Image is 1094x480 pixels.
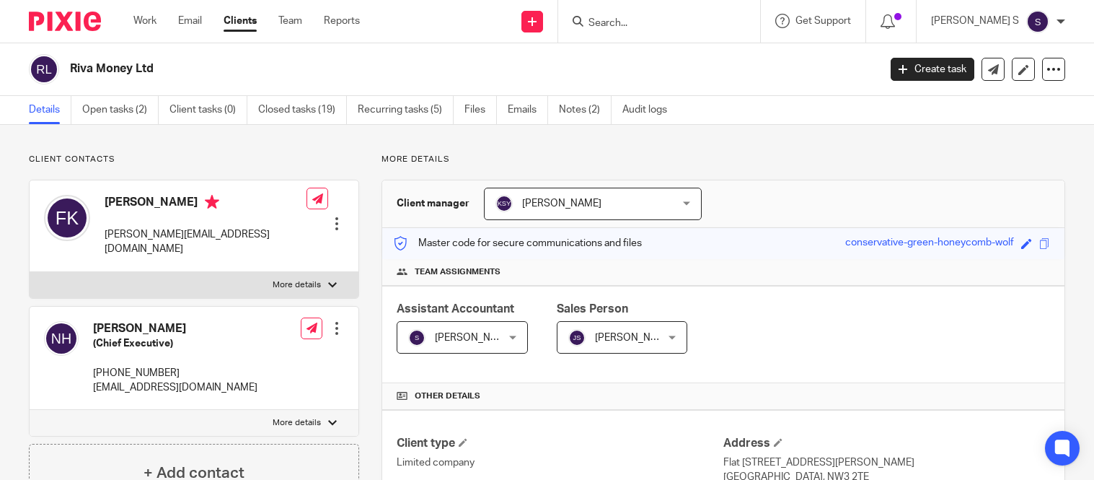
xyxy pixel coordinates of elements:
[93,380,257,395] p: [EMAIL_ADDRESS][DOMAIN_NAME]
[105,227,306,257] p: [PERSON_NAME][EMAIL_ADDRESS][DOMAIN_NAME]
[82,96,159,124] a: Open tasks (2)
[559,96,612,124] a: Notes (2)
[70,61,709,77] h2: Riva Money Ltd
[93,336,257,351] h5: (Chief Executive)
[381,154,1065,165] p: More details
[273,279,321,291] p: More details
[1026,10,1049,33] img: svg%3E
[845,235,1014,252] div: conservative-green-honeycomb-wolf
[324,14,360,28] a: Reports
[205,195,219,209] i: Primary
[931,14,1019,28] p: [PERSON_NAME] S
[273,417,321,429] p: More details
[495,195,513,212] img: svg%3E
[723,436,1050,451] h4: Address
[178,14,202,28] a: Email
[397,303,514,315] span: Assistant Accountant
[44,321,79,356] img: svg%3E
[622,96,678,124] a: Audit logs
[723,455,1050,470] p: Flat [STREET_ADDRESS][PERSON_NAME]
[522,198,601,209] span: [PERSON_NAME]
[29,12,101,31] img: Pixie
[397,436,723,451] h4: Client type
[508,96,548,124] a: Emails
[224,14,257,28] a: Clients
[29,96,71,124] a: Details
[93,321,257,336] h4: [PERSON_NAME]
[29,54,59,84] img: svg%3E
[795,16,851,26] span: Get Support
[464,96,497,124] a: Files
[435,333,523,343] span: [PERSON_NAME] S
[595,333,674,343] span: [PERSON_NAME]
[29,154,359,165] p: Client contacts
[415,390,480,402] span: Other details
[93,366,257,380] p: [PHONE_NUMBER]
[393,236,642,250] p: Master code for secure communications and files
[397,196,469,211] h3: Client manager
[587,17,717,30] input: Search
[278,14,302,28] a: Team
[408,329,425,346] img: svg%3E
[133,14,156,28] a: Work
[358,96,454,124] a: Recurring tasks (5)
[258,96,347,124] a: Closed tasks (19)
[397,455,723,470] p: Limited company
[105,195,306,213] h4: [PERSON_NAME]
[891,58,974,81] a: Create task
[44,195,90,241] img: svg%3E
[169,96,247,124] a: Client tasks (0)
[568,329,586,346] img: svg%3E
[557,303,628,315] span: Sales Person
[415,266,500,278] span: Team assignments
